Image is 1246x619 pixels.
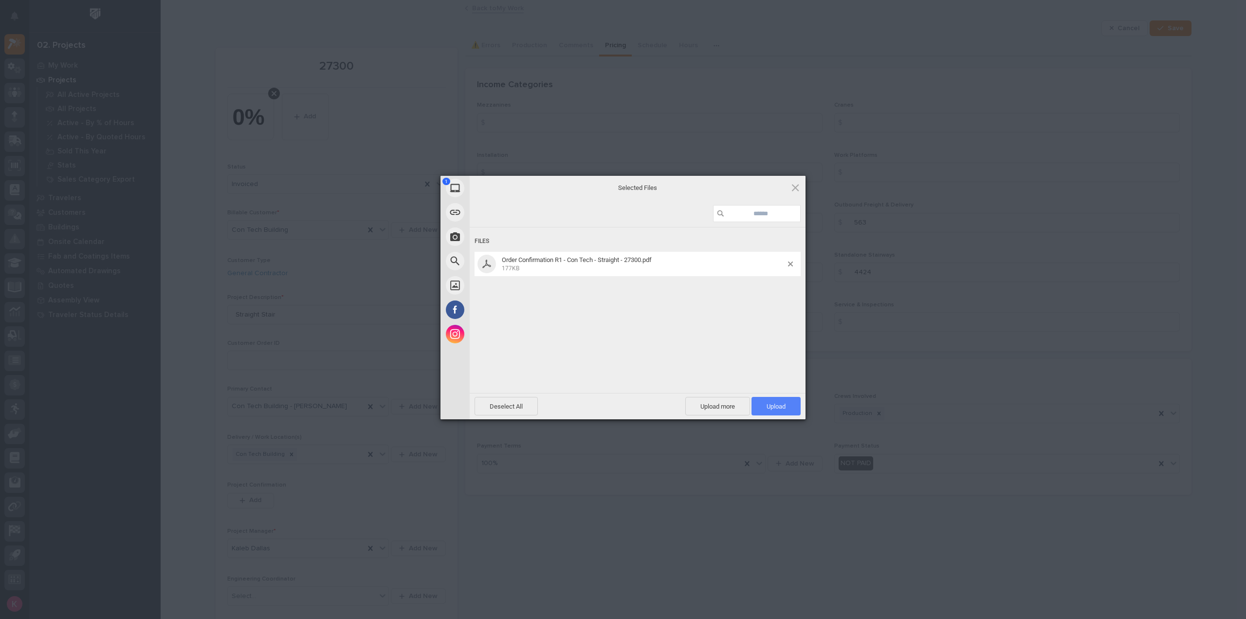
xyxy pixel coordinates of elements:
span: 177KB [502,265,519,272]
span: 1 [442,178,450,185]
div: Unsplash [440,273,557,298]
span: Order Confirmation R1 - Con Tech - Straight - 27300.pdf [499,256,788,272]
span: Order Confirmation R1 - Con Tech - Straight - 27300.pdf [502,256,652,263]
div: My Device [440,176,557,200]
span: Upload [767,403,786,410]
div: Facebook [440,298,557,322]
span: Selected Files [540,183,735,192]
div: Take Photo [440,225,557,249]
span: Upload more [685,397,750,415]
div: Web Search [440,249,557,273]
div: Files [475,232,801,250]
div: Instagram [440,322,557,346]
span: Upload [751,397,801,415]
span: Click here or hit ESC to close picker [790,182,801,193]
span: Deselect All [475,397,538,415]
div: Link (URL) [440,200,557,225]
